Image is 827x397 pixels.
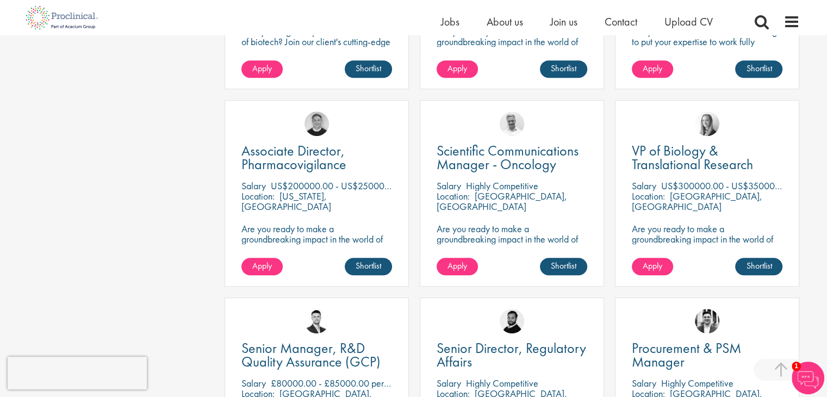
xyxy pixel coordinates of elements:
[241,60,283,78] a: Apply
[540,60,587,78] a: Shortlist
[241,258,283,275] a: Apply
[643,63,662,74] span: Apply
[437,258,478,275] a: Apply
[695,309,719,333] img: Edward Little
[241,224,392,275] p: Are you ready to make a groundbreaking impact in the world of biotechnology? Join a growing compa...
[441,15,459,29] a: Jobs
[540,258,587,275] a: Shortlist
[792,362,801,371] span: 1
[437,339,586,371] span: Senior Director, Regulatory Affairs
[241,179,266,192] span: Salary
[447,63,467,74] span: Apply
[437,190,470,202] span: Location:
[271,179,444,192] p: US$200000.00 - US$250000.00 per annum
[632,342,782,369] a: Procurement & PSM Manager
[241,342,392,369] a: Senior Manager, R&D Quality Assurance (GCP)
[695,111,719,136] img: Sofia Amark
[632,60,673,78] a: Apply
[437,144,587,171] a: Scientific Communications Manager - Oncology
[792,362,824,394] img: Chatbot
[487,15,523,29] a: About us
[437,179,461,192] span: Salary
[632,190,762,213] p: [GEOGRAPHIC_DATA], [GEOGRAPHIC_DATA]
[241,144,392,171] a: Associate Director, Pharmacovigilance
[466,179,538,192] p: Highly Competitive
[664,15,713,29] a: Upload CV
[241,377,266,389] span: Salary
[632,190,665,202] span: Location:
[437,141,579,173] span: Scientific Communications Manager - Oncology
[437,190,567,213] p: [GEOGRAPHIC_DATA], [GEOGRAPHIC_DATA]
[252,63,272,74] span: Apply
[735,60,782,78] a: Shortlist
[447,260,467,271] span: Apply
[632,144,782,171] a: VP of Biology & Translational Research
[735,258,782,275] a: Shortlist
[632,258,673,275] a: Apply
[304,309,329,333] img: Joshua Godden
[437,377,461,389] span: Salary
[8,357,147,389] iframe: reCAPTCHA
[304,111,329,136] img: Bo Forsen
[632,179,656,192] span: Salary
[632,339,741,371] span: Procurement & PSM Manager
[632,224,782,275] p: Are you ready to make a groundbreaking impact in the world of biotechnology? Join a growing compa...
[466,377,538,389] p: Highly Competitive
[437,342,587,369] a: Senior Director, Regulatory Affairs
[345,258,392,275] a: Shortlist
[437,224,587,275] p: Are you ready to make a groundbreaking impact in the world of biotechnology? Join a growing compa...
[605,15,637,29] a: Contact
[241,190,275,202] span: Location:
[550,15,577,29] a: Join us
[271,377,411,389] p: £80000.00 - £85000.00 per annum
[241,190,331,213] p: [US_STATE], [GEOGRAPHIC_DATA]
[437,60,478,78] a: Apply
[632,377,656,389] span: Salary
[500,111,524,136] img: Joshua Bye
[643,260,662,271] span: Apply
[241,141,346,173] span: Associate Director, Pharmacovigilance
[252,260,272,271] span: Apply
[661,377,733,389] p: Highly Competitive
[632,141,753,173] span: VP of Biology & Translational Research
[500,309,524,333] img: Nick Walker
[345,60,392,78] a: Shortlist
[241,339,381,371] span: Senior Manager, R&D Quality Assurance (GCP)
